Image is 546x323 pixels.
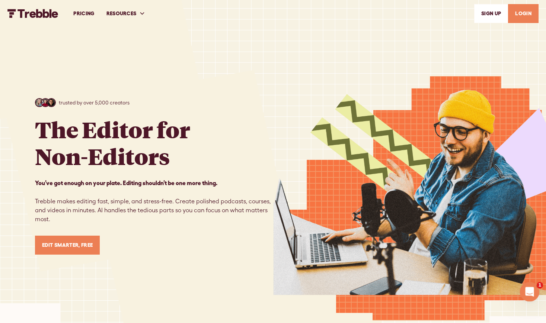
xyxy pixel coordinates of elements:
[106,10,137,17] div: RESOURCES
[35,180,217,186] strong: You’ve got enough on your plate. Editing shouldn’t be one more thing. ‍
[35,116,190,169] h1: The Editor for Non-Editors
[520,282,540,302] iframe: Intercom live chat
[474,4,508,23] a: SIGn UP
[537,282,543,289] span: 1
[7,9,58,18] a: home
[508,4,539,23] a: LOGIN
[67,1,100,26] a: PRICING
[35,178,273,224] p: Trebble makes editing fast, simple, and stress-free. Create polished podcasts, courses, and video...
[7,9,58,18] img: Trebble FM Logo
[59,99,130,107] p: trusted by over 5,000 creators
[35,236,100,255] a: Edit Smarter, Free
[100,1,151,26] div: RESOURCES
